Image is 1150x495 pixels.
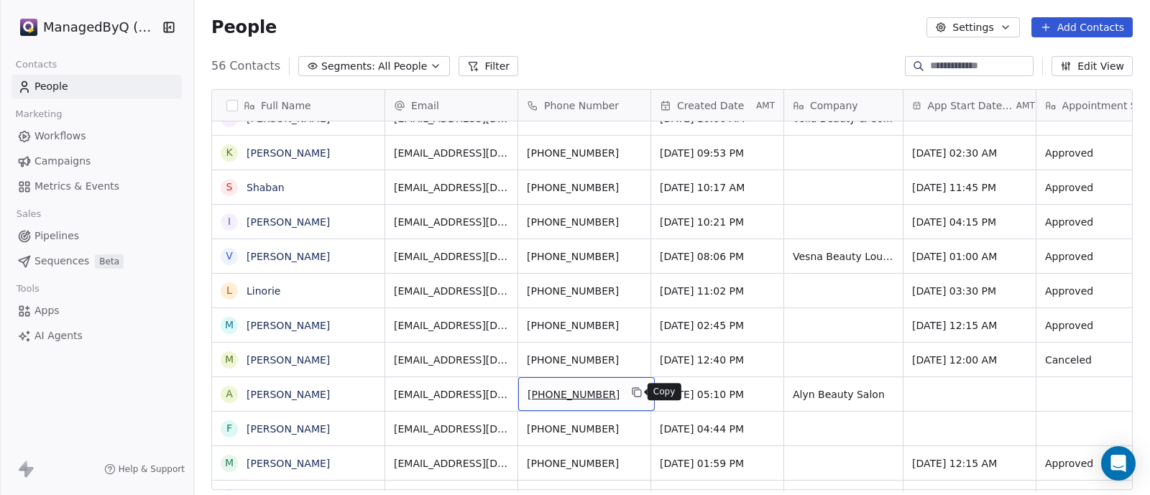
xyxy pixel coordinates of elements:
div: F [226,421,232,436]
a: Workflows [11,124,182,148]
div: Company [784,90,903,121]
a: [PERSON_NAME] [247,147,330,159]
div: Full Name [212,90,385,121]
span: [PHONE_NUMBER] [527,353,642,367]
span: Apps [34,303,60,318]
span: [PHONE_NUMBER] [528,387,620,402]
div: Phone Number [518,90,650,121]
span: [EMAIL_ADDRESS][DOMAIN_NAME] [394,249,509,264]
span: [DATE] 04:44 PM [660,422,775,436]
span: [EMAIL_ADDRESS][DOMAIN_NAME] [394,387,509,402]
span: [EMAIL_ADDRESS][DOMAIN_NAME] [394,180,509,195]
span: [EMAIL_ADDRESS][DOMAIN_NAME] [394,318,509,333]
span: Marketing [9,103,68,125]
a: [PERSON_NAME] [247,320,330,331]
span: People [211,17,277,38]
div: M [225,352,234,367]
a: [PERSON_NAME] [247,389,330,400]
span: Vesna Beauty Lounge [793,249,894,264]
span: [DATE] 12:15 AM [912,318,1027,333]
a: [PERSON_NAME] [247,458,330,469]
div: M [225,455,234,471]
a: Linorie [247,285,280,297]
button: Edit View [1052,56,1133,76]
span: [DATE] 03:30 PM [912,284,1027,298]
a: [PERSON_NAME] [247,251,330,262]
button: Settings [926,17,1019,37]
span: [EMAIL_ADDRESS][DOMAIN_NAME] [394,284,509,298]
span: [PHONE_NUMBER] [527,249,642,264]
span: [EMAIL_ADDRESS][DOMAIN_NAME] [394,353,509,367]
button: ManagedByQ (FZE) [17,15,153,40]
span: [EMAIL_ADDRESS][DOMAIN_NAME] [394,422,509,436]
div: Created DateAMT [651,90,783,121]
span: [DATE] 10:21 PM [660,215,775,229]
span: ManagedByQ (FZE) [43,18,158,37]
div: App Start Date TimeAMT [903,90,1036,121]
a: Help & Support [104,463,185,475]
span: Sequences [34,254,89,269]
span: AMT [756,100,775,111]
span: [DATE] 11:02 PM [660,284,775,298]
div: V [226,249,233,264]
span: Alyn Beauty Salon [793,387,894,402]
span: [DATE] 12:40 PM [660,353,775,367]
img: Stripe.png [20,19,37,36]
a: Metrics & Events [11,175,182,198]
span: [DATE] 01:59 PM [660,456,775,471]
span: [DATE] 05:10 PM [660,387,775,402]
span: [PHONE_NUMBER] [527,146,642,160]
a: People [11,75,182,98]
span: 56 Contacts [211,57,280,75]
a: [PERSON_NAME] [247,216,330,228]
a: Shaban [247,182,285,193]
span: [DATE] 04:15 PM [912,215,1027,229]
span: [PHONE_NUMBER] [527,456,642,471]
span: Pipelines [34,228,79,244]
span: [DATE] 12:15 AM [912,456,1027,471]
span: Phone Number [544,98,619,113]
span: Campaigns [34,154,91,169]
span: Sales [10,203,47,225]
span: [DATE] 10:17 AM [660,180,775,195]
span: [PHONE_NUMBER] [527,215,642,229]
a: [PERSON_NAME] [247,423,330,435]
div: L [226,283,232,298]
span: AI Agents [34,328,83,343]
div: S [226,180,233,195]
span: [DATE] 02:30 AM [912,146,1027,160]
button: Filter [459,56,518,76]
span: People [34,79,68,94]
div: Open Intercom Messenger [1101,446,1136,481]
div: grid [212,121,385,491]
span: Email [411,98,439,113]
span: Tools [10,278,45,300]
div: K [226,145,232,160]
a: Apps [11,299,182,323]
span: [DATE] 02:45 PM [660,318,775,333]
div: M [225,318,234,333]
a: SequencesBeta [11,249,182,273]
span: [PHONE_NUMBER] [527,180,642,195]
span: [DATE] 09:53 PM [660,146,775,160]
span: Metrics & Events [34,179,119,194]
span: [PHONE_NUMBER] [527,422,642,436]
a: [PERSON_NAME] [247,113,330,124]
span: Beta [95,254,124,269]
span: Contacts [9,54,63,75]
span: Segments: [321,59,375,74]
a: Campaigns [11,149,182,173]
button: Add Contacts [1031,17,1133,37]
div: Email [385,90,517,121]
span: [PHONE_NUMBER] [527,284,642,298]
span: [DATE] 11:45 PM [912,180,1027,195]
div: A [226,387,233,402]
span: Help & Support [119,463,185,475]
span: Full Name [261,98,311,113]
p: Copy [653,386,676,397]
span: AMT [1016,100,1035,111]
span: App Start Date Time [927,98,1013,113]
span: Created Date [677,98,744,113]
span: [DATE] 08:06 PM [660,249,775,264]
a: Pipelines [11,224,182,248]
